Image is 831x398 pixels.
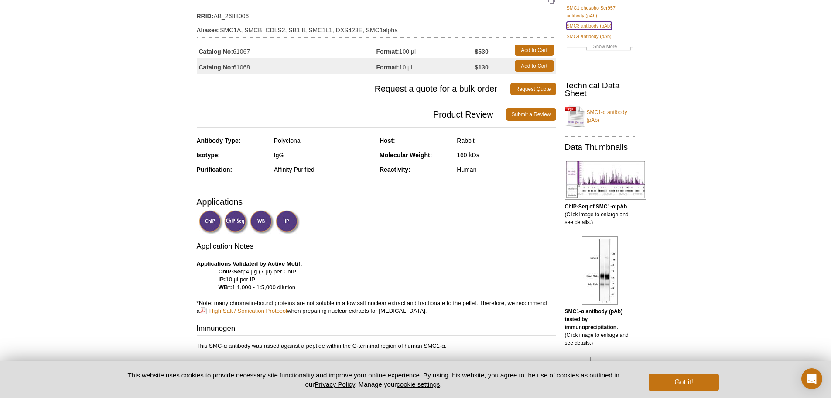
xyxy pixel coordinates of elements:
img: Immunoprecipitation Validated [276,210,300,234]
td: 61067 [197,42,376,58]
p: (Click image to enlarge and see details.) [565,203,635,226]
p: (Click image to enlarge and see details.) [565,308,635,347]
p: 4 µg (7 µl) per ChIP 10 µl per IP 1:1,000 - 1:5,000 dilution *Note: many chromatin-bound proteins... [197,260,556,315]
strong: Format: [376,48,399,55]
div: IgG [274,151,373,159]
strong: Reactivity: [380,166,410,173]
td: 10 µl [376,58,475,74]
img: ChIP Validated [199,210,223,234]
b: SMC1-α antibody (pAb) tested by immunoprecipitation. [565,308,623,330]
strong: RRID: [197,12,214,20]
strong: Molecular Weight: [380,152,432,159]
a: High Salt / Sonication Protocol [200,307,287,315]
div: Polyclonal [274,137,373,145]
h2: Data Thumbnails [565,143,635,151]
span: Request a quote for a bulk order [197,83,510,95]
h3: Application Notes [197,241,556,253]
button: Got it! [649,374,718,391]
a: Show More [567,42,633,52]
a: Add to Cart [515,45,554,56]
button: cookie settings [397,381,440,388]
strong: $530 [475,48,489,55]
strong: IP: [219,276,226,283]
b: Applications Validated by Active Motif: [197,260,302,267]
strong: Catalog No: [199,63,233,71]
a: SMC1 phospho Ser957 antibody (pAb) [567,4,633,20]
strong: Format: [376,63,399,71]
img: SMC1-α antibody (pAb) tested by ChIP-Seq. [565,160,646,200]
img: Western Blot Validated [250,210,274,234]
a: SMC3 antibody (pAb) [567,22,612,30]
strong: Isotype: [197,152,220,159]
div: Affinity Purified [274,166,373,173]
strong: Host: [380,137,395,144]
strong: Antibody Type: [197,137,241,144]
a: Request Quote [510,83,556,95]
td: 100 µl [376,42,475,58]
td: 61068 [197,58,376,74]
div: 160 kDa [457,151,556,159]
strong: Catalog No: [199,48,233,55]
h2: Technical Data Sheet [565,82,635,97]
p: This website uses cookies to provide necessary site functionality and improve your online experie... [113,370,635,389]
img: ChIP-Seq Validated [224,210,248,234]
td: SMC1A, SMCB, CDLS2, SB1.8, SMC1L1, DXS423E, SMC1alpha [197,21,556,35]
a: Submit a Review [506,108,556,121]
div: Human [457,166,556,173]
div: Rabbit [457,137,556,145]
strong: Purification: [197,166,233,173]
b: ChIP-Seq of SMC1-α pAb. [565,204,629,210]
div: Open Intercom Messenger [801,368,822,389]
h3: Applications [197,195,556,208]
strong: Aliases: [197,26,220,34]
a: Add to Cart [515,60,554,72]
td: AB_2688006 [197,7,556,21]
strong: $130 [475,63,489,71]
p: This SMC-α antibody was raised against a peptide within the C-terminal region of human SMC1-α. [197,342,556,350]
h3: Immunogen [197,323,556,336]
h3: Buffer [197,359,556,371]
span: Product Review [197,108,506,121]
a: SMC4 antibody (pAb) [567,32,612,40]
strong: ChIP-Seq: [219,268,246,275]
a: Privacy Policy [315,381,355,388]
a: SMC1-α antibody (pAb) [565,103,635,129]
img: SMC1-α antibody (pAb) tested by immunoprecipitation. [582,236,618,305]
